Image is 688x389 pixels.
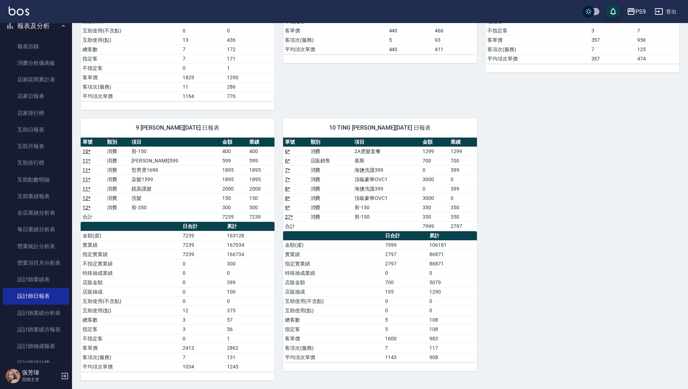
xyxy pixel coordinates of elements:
[433,45,477,54] td: 411
[105,193,130,203] td: 消費
[220,147,247,156] td: 400
[283,353,383,362] td: 平均項次單價
[283,296,383,306] td: 互助使用(不含點)
[309,147,353,156] td: 消費
[130,184,220,193] td: 鏡面護髮
[428,296,477,306] td: 0
[309,138,353,147] th: 類別
[283,306,383,315] td: 互助使用(點)
[81,54,181,63] td: 指定客
[449,184,477,193] td: 399
[247,184,274,193] td: 2000
[81,306,181,315] td: 互助使用(點)
[353,156,421,165] td: 慕斯
[383,287,428,296] td: 195
[81,315,181,325] td: 總客數
[383,240,428,250] td: 7999
[105,165,130,175] td: 消費
[225,54,274,63] td: 171
[81,240,181,250] td: 實業績
[3,88,69,104] a: 店家日報表
[428,306,477,315] td: 0
[225,353,274,362] td: 131
[225,334,274,343] td: 1
[181,306,225,315] td: 12
[130,193,220,203] td: 洗髮
[225,315,274,325] td: 57
[181,91,225,101] td: 1164
[181,222,225,231] th: 日合計
[428,315,477,325] td: 108
[247,156,274,165] td: 599
[3,305,69,321] a: 設計師業績分析表
[105,138,130,147] th: 類別
[486,35,590,45] td: 客單價
[225,35,274,45] td: 436
[81,26,181,35] td: 互助使用(不含點)
[225,82,274,91] td: 286
[225,268,274,278] td: 0
[225,231,274,240] td: 163128
[283,334,383,343] td: 客單價
[181,315,225,325] td: 3
[383,353,428,362] td: 1143
[428,353,477,362] td: 908
[383,250,428,259] td: 2797
[3,138,69,155] a: 互助月報表
[3,71,69,88] a: 店家區間累計表
[181,45,225,54] td: 7
[81,212,105,222] td: 合計
[449,156,477,165] td: 700
[421,222,449,231] td: 7999
[105,156,130,165] td: 消費
[220,175,247,184] td: 1895
[3,38,69,55] a: 報表目錄
[449,203,477,212] td: 350
[421,193,449,203] td: 3000
[283,325,383,334] td: 指定客
[449,138,477,147] th: 業績
[283,138,477,231] table: a dense table
[590,54,635,63] td: 357
[220,184,247,193] td: 2000
[81,334,181,343] td: 不指定客
[81,45,181,54] td: 總客數
[220,212,247,222] td: 7239
[309,175,353,184] td: 消費
[220,138,247,147] th: 金額
[383,296,428,306] td: 0
[81,82,181,91] td: 客項次(服務)
[383,231,428,241] th: 日合計
[283,231,477,362] table: a dense table
[225,240,274,250] td: 167034
[225,45,274,54] td: 172
[3,155,69,171] a: 互助排行榜
[590,45,635,54] td: 7
[81,138,105,147] th: 單號
[81,231,181,240] td: 金額(虛)
[81,362,181,371] td: 平均項次單價
[353,184,421,193] td: 海鹽洗護399
[181,35,225,45] td: 13
[421,184,449,193] td: 0
[283,268,383,278] td: 特殊抽成業績
[225,250,274,259] td: 166734
[428,231,477,241] th: 累計
[105,184,130,193] td: 消費
[181,240,225,250] td: 7239
[130,165,220,175] td: 型男燙1699
[421,165,449,175] td: 0
[383,268,428,278] td: 0
[428,259,477,268] td: 86871
[283,287,383,296] td: 店販抽成
[247,203,274,212] td: 300
[220,156,247,165] td: 599
[81,138,274,222] table: a dense table
[181,353,225,362] td: 7
[3,321,69,338] a: 設計師業績月報表
[225,259,274,268] td: 300
[225,222,274,231] th: 累計
[181,325,225,334] td: 3
[181,278,225,287] td: 0
[247,138,274,147] th: 業績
